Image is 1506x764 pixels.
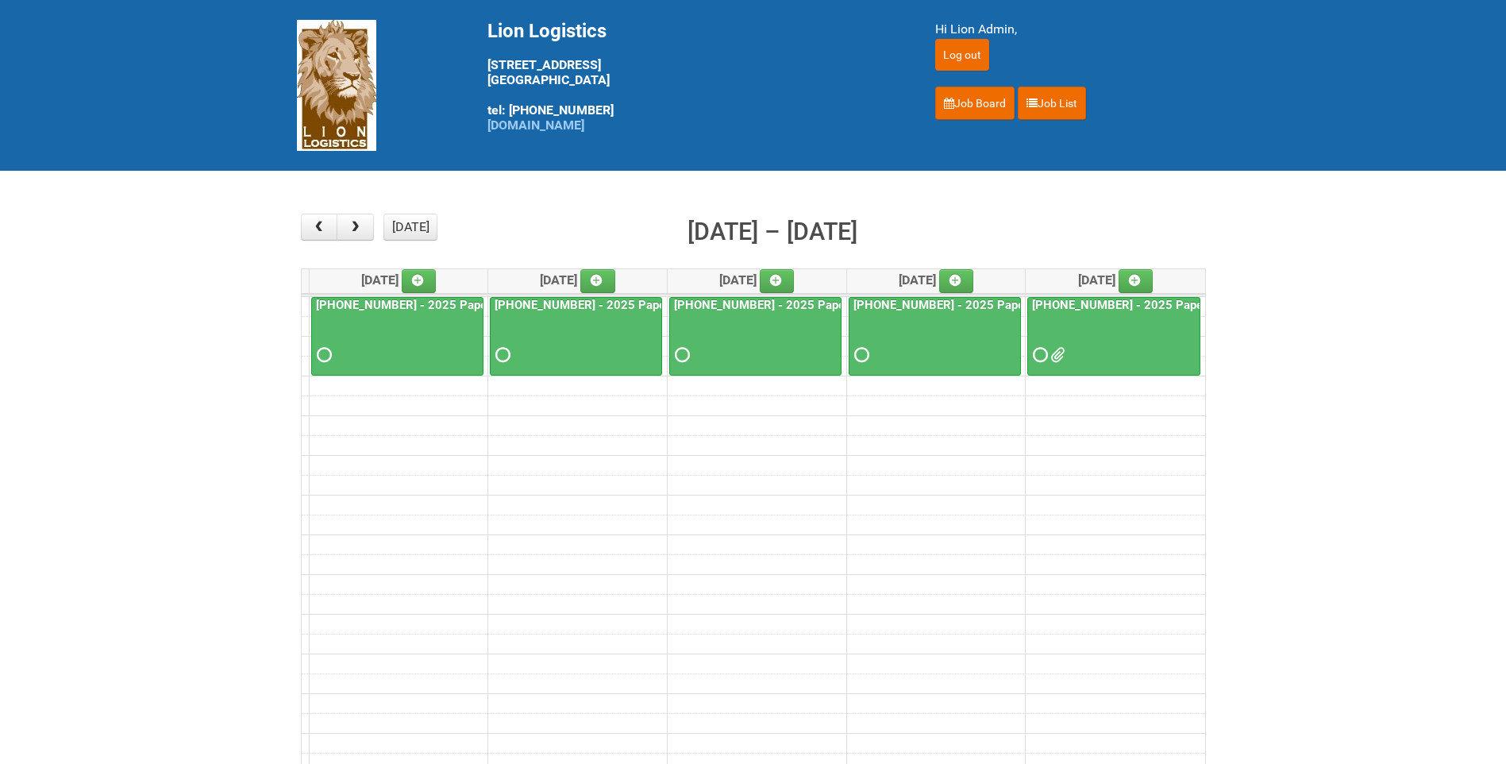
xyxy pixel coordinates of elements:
a: [PHONE_NUMBER] - 2025 Paper Towel Landscape - Packing Day [671,298,1024,312]
a: Add an event [1119,269,1154,293]
a: [DOMAIN_NAME] [487,118,584,133]
a: Lion Logistics [297,77,376,92]
span: Requested [495,349,506,361]
a: Add an event [580,269,615,293]
a: [PHONE_NUMBER] - 2025 Paper Towel Landscape - Mailing Day [849,297,1021,376]
span: [DATE] [540,272,615,287]
a: [PHONE_NUMBER] - 2025 Paper Towel Landscape - Mailing Day [850,298,1200,312]
span: Requested [1033,349,1044,361]
span: Requested [675,349,686,361]
span: MDN (2) 25-054624-01.xlsx MDN 25-054624-01.xlsx [1050,349,1061,361]
input: Log out [935,39,989,71]
span: [DATE] [361,272,437,287]
span: [DATE] [1078,272,1154,287]
a: [PHONE_NUMBER] - 2025 Paper Towel Landscape - Packing Day [669,297,842,376]
span: Requested [854,349,865,361]
span: [DATE] [719,272,795,287]
img: Lion Logistics [297,20,376,151]
a: [PHONE_NUMBER] - 2025 Paper Towel Landscape - Mailing Day [1029,298,1378,312]
a: Add an event [760,269,795,293]
a: [PHONE_NUMBER] - 2025 Paper Towel Landscape - Packing Day [311,297,483,376]
button: [DATE] [383,214,437,241]
a: [PHONE_NUMBER] - 2025 Paper Towel Landscape - Mailing Day [1027,297,1200,376]
a: [PHONE_NUMBER] - 2025 Paper Towel Landscape - Packing Day [491,298,845,312]
a: [PHONE_NUMBER] - 2025 Paper Towel Landscape - Packing Day [313,298,666,312]
a: Add an event [402,269,437,293]
a: Job List [1018,87,1086,120]
span: [DATE] [899,272,974,287]
h2: [DATE] – [DATE] [688,214,857,250]
span: Requested [317,349,328,361]
span: Lion Logistics [487,20,607,42]
div: [STREET_ADDRESS] [GEOGRAPHIC_DATA] tel: [PHONE_NUMBER] [487,20,896,133]
div: Hi Lion Admin, [935,20,1210,39]
a: Job Board [935,87,1015,120]
a: Add an event [939,269,974,293]
a: [PHONE_NUMBER] - 2025 Paper Towel Landscape - Packing Day [490,297,662,376]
